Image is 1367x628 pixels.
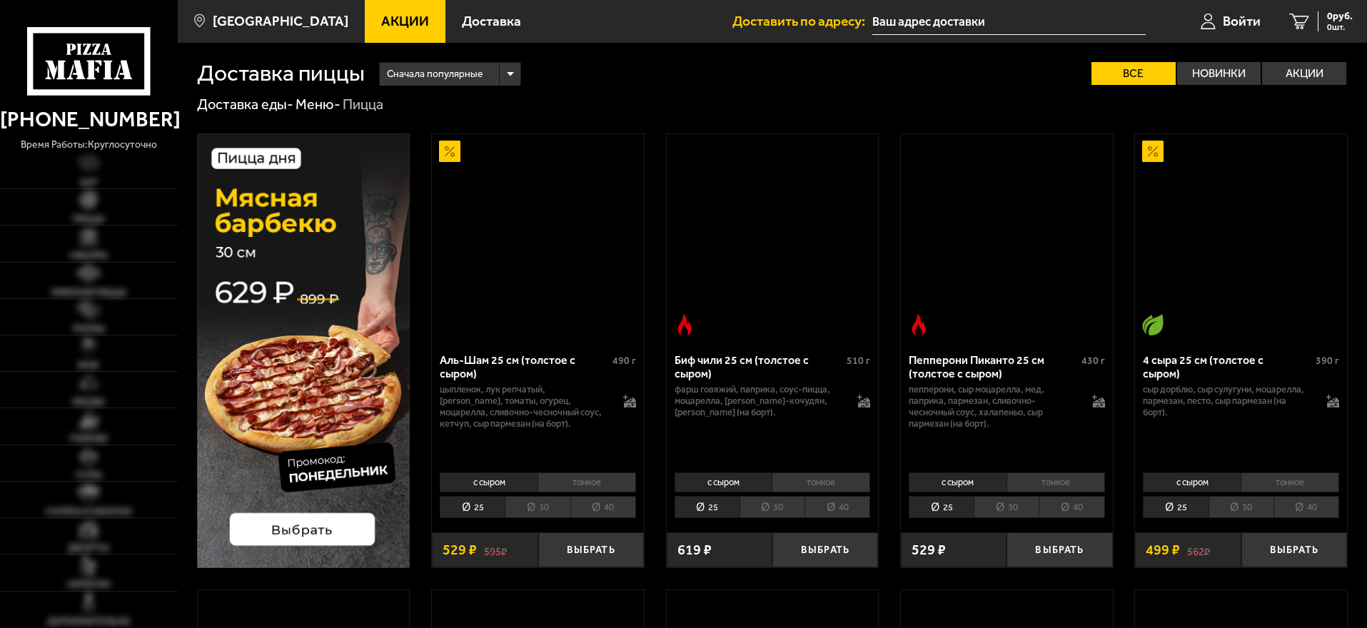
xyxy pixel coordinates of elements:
span: Доставка [462,14,521,28]
button: Выбрать [1241,532,1347,567]
img: Акционный [439,141,460,162]
a: АкционныйАль-Шам 25 см (толстое с сыром) [432,134,644,343]
span: 0 шт. [1327,23,1353,31]
span: Сначала популярные [387,61,483,88]
li: 25 [675,496,740,518]
li: 30 [974,496,1039,518]
li: 25 [1143,496,1208,518]
span: Россия, Санкт-Петербург, улица Подводника Кузьмина, 29, подъезд 5 [872,9,1146,35]
button: Выбрать [538,532,644,567]
span: 490 г [612,355,636,367]
s: 562 ₽ [1187,543,1210,557]
li: тонкое [772,472,870,492]
span: Римская пицца [51,288,126,297]
li: тонкое [1007,472,1105,492]
li: 30 [1209,496,1273,518]
span: Салаты и закуски [46,507,131,516]
p: пепперони, сыр Моцарелла, мед, паприка, пармезан, сливочно-чесночный соус, халапеньо, сыр пармеза... [909,384,1078,430]
span: 0 руб. [1327,11,1353,21]
a: Острое блюдоПепперони Пиканто 25 см (толстое с сыром) [901,134,1113,343]
button: Выбрать [772,532,878,567]
span: Наборы [70,250,108,260]
span: Горячее [70,434,108,443]
li: 40 [804,496,870,518]
span: Пицца [73,214,104,223]
li: с сыром [1143,472,1241,492]
li: 40 [1273,496,1339,518]
div: Биф чили 25 см (толстое с сыром) [675,353,844,380]
li: с сыром [440,472,538,492]
span: 529 ₽ [912,543,946,557]
div: Аль-Шам 25 см (толстое с сыром) [440,353,609,380]
a: АкционныйВегетарианское блюдо4 сыра 25 см (толстое с сыром) [1135,134,1347,343]
input: Ваш адрес доставки [872,9,1146,35]
span: 390 г [1316,355,1339,367]
h1: Доставка пиццы [197,62,365,85]
span: 499 ₽ [1146,543,1180,557]
span: Супы [76,470,102,480]
li: 40 [570,496,636,518]
span: 430 г [1081,355,1105,367]
li: 30 [505,496,570,518]
span: 529 ₽ [443,543,477,557]
a: Доставка еды- [197,96,293,113]
img: Острое блюдо [674,314,695,335]
span: Войти [1223,14,1261,28]
label: Новинки [1177,62,1261,85]
label: Акции [1262,62,1346,85]
a: Острое блюдоБиф чили 25 см (толстое с сыром) [667,134,879,343]
li: тонкое [538,472,636,492]
span: Напитки [67,579,110,589]
span: 619 ₽ [677,543,712,557]
p: фарш говяжий, паприка, соус-пицца, моцарелла, [PERSON_NAME]-кочудян, [PERSON_NAME] (на борт). [675,384,844,418]
span: Акции [381,14,429,28]
li: с сыром [675,472,772,492]
img: Вегетарианское блюдо [1142,314,1164,335]
s: 595 ₽ [484,543,507,557]
span: Обеды [72,397,105,406]
a: Меню- [296,96,341,113]
span: Хит [80,178,98,187]
img: Акционный [1142,141,1164,162]
li: тонкое [1241,472,1339,492]
span: [GEOGRAPHIC_DATA] [213,14,348,28]
div: Пицца [343,96,383,114]
span: Дополнительно [47,617,130,626]
button: Выбрать [1007,532,1112,567]
div: Пепперони Пиканто 25 см (толстое с сыром) [909,353,1078,380]
p: сыр дорблю, сыр сулугуни, моцарелла, пармезан, песто, сыр пармезан (на борт). [1143,384,1312,418]
li: 25 [440,496,505,518]
div: 4 сыра 25 см (толстое с сыром) [1143,353,1312,380]
span: Десерты [68,543,109,552]
label: Все [1091,62,1176,85]
img: Острое блюдо [908,314,929,335]
li: 25 [909,496,974,518]
span: WOK [78,360,99,370]
li: с сыром [909,472,1007,492]
li: 30 [740,496,804,518]
p: цыпленок, лук репчатый, [PERSON_NAME], томаты, огурец, моцарелла, сливочно-чесночный соус, кетчуп... [440,384,609,430]
span: Доставить по адресу: [732,14,872,28]
span: 510 г [847,355,870,367]
span: Роллы [73,324,105,333]
li: 40 [1039,496,1104,518]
